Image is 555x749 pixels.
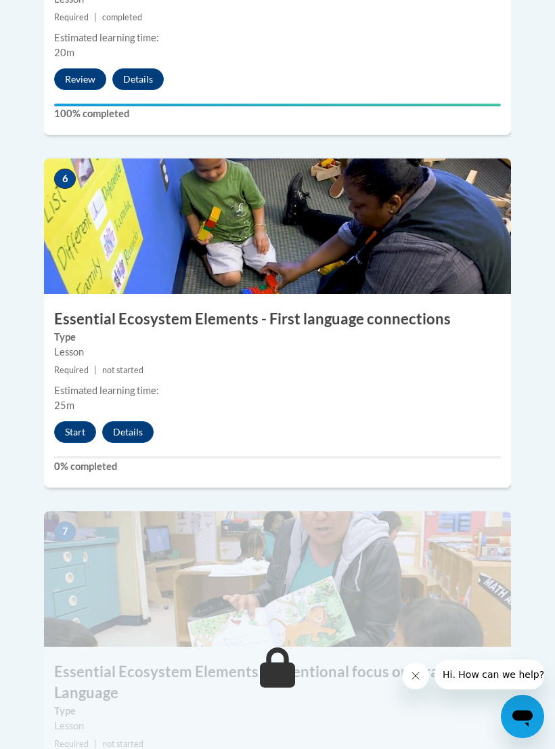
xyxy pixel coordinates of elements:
[54,704,501,719] label: Type
[94,739,97,749] span: |
[44,662,511,704] h3: Essential Ecosystem Elements – Intentional focus on Oral Language
[44,511,511,647] img: Course Image
[54,330,501,345] label: Type
[54,30,501,45] div: Estimated learning time:
[501,695,544,738] iframe: Button to launch messaging window
[44,158,511,294] img: Course Image
[102,12,142,22] span: completed
[54,104,501,106] div: Your progress
[102,421,154,443] button: Details
[54,12,89,22] span: Required
[54,106,501,121] label: 100% completed
[54,400,74,411] span: 25m
[435,660,544,689] iframe: Message from company
[94,12,97,22] span: |
[54,383,501,398] div: Estimated learning time:
[94,365,97,375] span: |
[54,68,106,90] button: Review
[54,47,74,58] span: 20m
[102,739,143,749] span: not started
[54,365,89,375] span: Required
[102,365,143,375] span: not started
[54,421,96,443] button: Start
[54,719,501,733] div: Lesson
[54,169,76,189] span: 6
[402,662,429,689] iframe: Close message
[112,68,164,90] button: Details
[54,345,501,360] div: Lesson
[44,309,511,330] h3: Essential Ecosystem Elements - First language connections
[54,459,501,474] label: 0% completed
[54,739,89,749] span: Required
[54,521,76,542] span: 7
